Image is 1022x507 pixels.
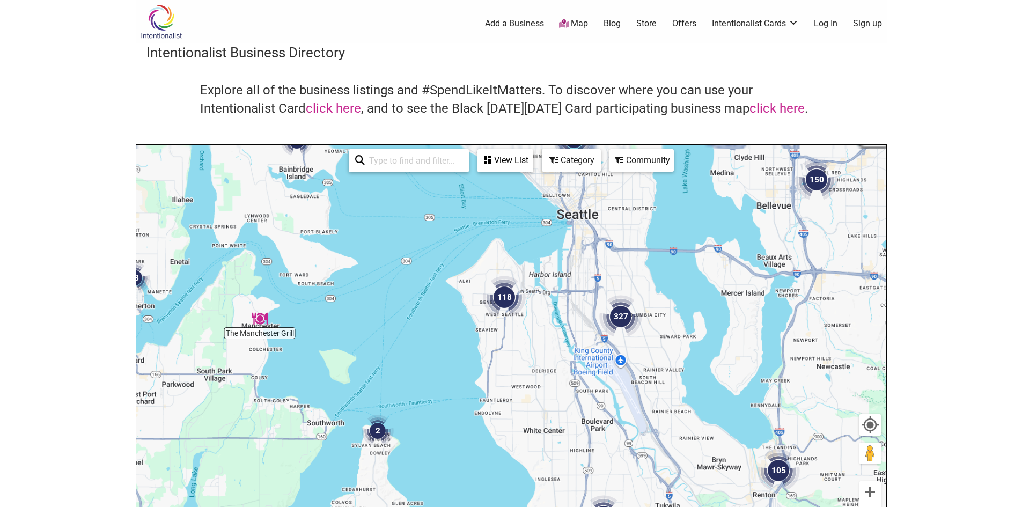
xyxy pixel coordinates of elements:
div: 118 [479,271,530,323]
h3: Intentionalist Business Directory [146,43,876,62]
div: Category [543,150,600,171]
div: Community [611,150,673,171]
div: Filter by Community [609,149,674,172]
div: 2 [357,410,398,451]
h4: Explore all of the business listings and #SpendLikeItMatters. To discover where you can use your ... [200,82,822,117]
a: Blog [604,18,621,30]
div: Filter by category [542,149,601,172]
a: Intentionalist Cards [712,18,799,30]
div: 18 [114,258,155,298]
a: Map [559,18,588,30]
div: 105 [753,445,804,496]
a: Sign up [853,18,882,30]
button: Your Location [859,414,881,436]
a: Log In [814,18,837,30]
a: click here [749,101,805,116]
img: Intentionalist [136,4,187,39]
div: Type to search and filter [349,149,469,172]
div: 150 [791,154,842,205]
div: The Manchester Grill [247,306,272,331]
input: Type to find and filter... [365,150,462,171]
a: Add a Business [485,18,544,30]
div: 327 [595,291,646,342]
a: Offers [672,18,696,30]
button: Drag Pegman onto the map to open Street View [859,443,881,464]
a: Store [636,18,657,30]
button: Zoom in [859,481,881,503]
div: View List [479,150,532,171]
a: click here [306,101,361,116]
div: See a list of the visible businesses [477,149,533,172]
